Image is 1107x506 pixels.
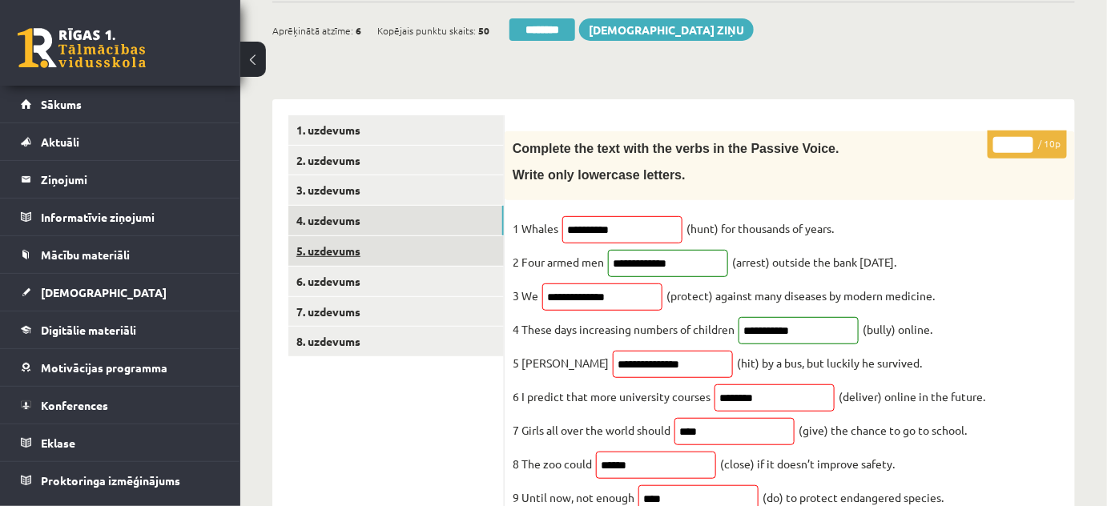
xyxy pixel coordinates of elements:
[41,285,167,299] span: [DEMOGRAPHIC_DATA]
[21,387,220,424] a: Konferences
[21,236,220,273] a: Mācību materiāli
[579,18,754,41] a: [DEMOGRAPHIC_DATA] ziņu
[513,168,686,182] span: Write only lowercase letters.
[288,267,504,296] a: 6. uzdevums
[513,142,839,155] span: Complete the text with the verbs in the Passive Voice.
[21,349,220,386] a: Motivācijas programma
[288,206,504,235] a: 4. uzdevums
[41,360,167,375] span: Motivācijas programma
[288,236,504,266] a: 5. uzdevums
[288,115,504,145] a: 1. uzdevums
[288,297,504,327] a: 7. uzdevums
[21,199,220,235] a: Informatīvie ziņojumi
[41,473,180,488] span: Proktoringa izmēģinājums
[988,131,1067,159] p: / 10p
[21,424,220,461] a: Eklase
[288,146,504,175] a: 2. uzdevums
[41,161,220,198] legend: Ziņojumi
[288,175,504,205] a: 3. uzdevums
[513,418,670,442] p: 7 Girls all over the world should
[377,18,476,42] span: Kopējais punktu skaits:
[21,161,220,198] a: Ziņojumi
[21,274,220,311] a: [DEMOGRAPHIC_DATA]
[21,311,220,348] a: Digitālie materiāli
[513,351,609,375] p: 5 [PERSON_NAME]
[41,323,136,337] span: Digitālie materiāli
[41,97,82,111] span: Sākums
[513,216,558,240] p: 1 Whales
[288,327,504,356] a: 8. uzdevums
[21,123,220,160] a: Aktuāli
[41,135,79,149] span: Aktuāli
[356,18,361,42] span: 6
[478,18,489,42] span: 50
[21,462,220,499] a: Proktoringa izmēģinājums
[41,436,75,450] span: Eklase
[513,452,592,476] p: 8 The zoo could
[41,398,108,412] span: Konferences
[21,86,220,122] a: Sākums
[513,283,538,307] p: 3 We
[513,250,604,274] p: 2 Four armed men
[513,317,735,341] p: 4 These days increasing numbers of children
[41,199,220,235] legend: Informatīvie ziņojumi
[41,247,130,262] span: Mācību materiāli
[513,384,710,408] p: 6 I predict that more university courses
[18,28,146,68] a: Rīgas 1. Tālmācības vidusskola
[16,16,535,33] body: Editor, wiswyg-editor-47024929793600-1757443831-253
[272,18,353,42] span: Aprēķinātā atzīme:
